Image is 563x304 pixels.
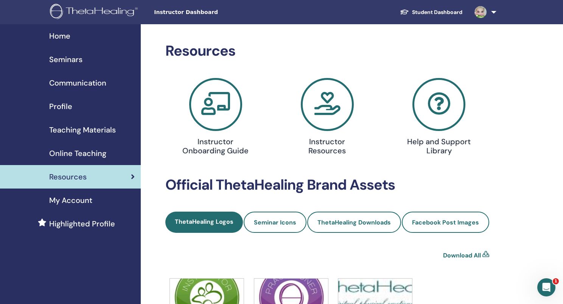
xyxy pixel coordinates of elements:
[254,218,296,226] span: Seminar Icons
[49,148,106,159] span: Online Teaching
[317,218,391,226] span: ThetaHealing Downloads
[165,212,243,233] a: ThetaHealing Logos
[49,171,87,182] span: Resources
[165,42,489,60] h2: Resources
[403,137,475,155] h4: Help and Support Library
[443,251,481,260] a: Download All
[180,137,252,155] h4: Instructor Onboarding Guide
[474,6,487,18] img: default.jpg
[276,78,378,158] a: Instructor Resources
[537,278,555,296] iframe: Intercom live chat
[49,77,106,89] span: Communication
[49,218,115,229] span: Highlighted Profile
[154,8,268,16] span: Instructor Dashboard
[244,212,306,233] a: Seminar Icons
[50,4,140,21] img: logo.png
[402,212,489,233] a: Facebook Post Images
[400,9,409,15] img: graduation-cap-white.svg
[394,5,468,19] a: Student Dashboard
[49,30,70,42] span: Home
[412,218,479,226] span: Facebook Post Images
[307,212,401,233] a: ThetaHealing Downloads
[164,78,267,158] a: Instructor Onboarding Guide
[165,176,489,194] h2: Official ThetaHealing Brand Assets
[553,278,559,284] span: 1
[49,195,92,206] span: My Account
[291,137,363,155] h4: Instructor Resources
[388,78,490,158] a: Help and Support Library
[49,54,82,65] span: Seminars
[49,101,72,112] span: Profile
[49,124,116,136] span: Teaching Materials
[175,218,233,226] span: ThetaHealing Logos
